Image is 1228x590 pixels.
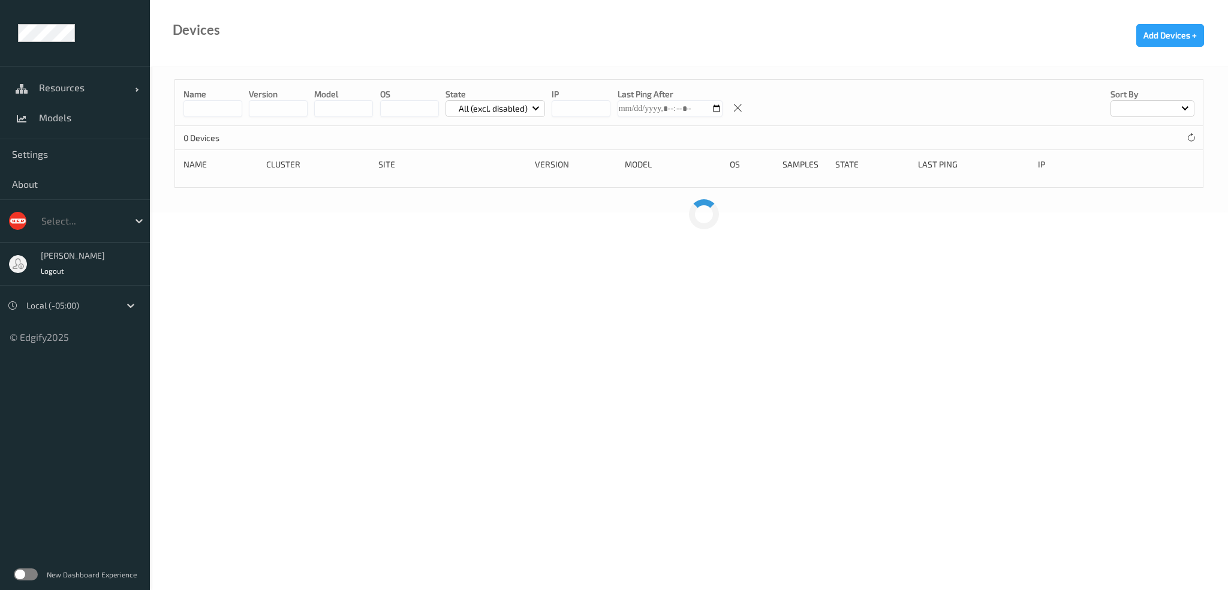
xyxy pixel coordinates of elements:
[552,88,610,100] p: IP
[625,158,721,170] div: Model
[835,158,910,170] div: State
[380,88,439,100] p: OS
[183,158,258,170] div: Name
[455,103,532,115] p: All (excl. disabled)
[535,158,616,170] div: version
[314,88,373,100] p: model
[1110,88,1194,100] p: Sort by
[249,88,308,100] p: version
[378,158,526,170] div: Site
[1136,24,1204,47] button: Add Devices +
[730,158,774,170] div: OS
[618,88,723,100] p: Last Ping After
[173,24,220,36] div: Devices
[1038,158,1127,170] div: ip
[782,158,827,170] div: Samples
[183,132,273,144] p: 0 Devices
[446,88,546,100] p: State
[183,88,242,100] p: Name
[266,158,370,170] div: Cluster
[918,158,1030,170] div: Last Ping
